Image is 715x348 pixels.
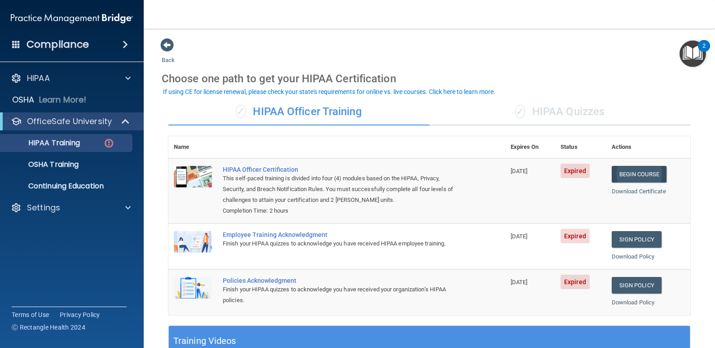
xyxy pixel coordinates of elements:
[612,277,662,294] a: Sign Policy
[6,182,128,191] p: Continuing Education
[511,168,528,174] span: [DATE]
[702,46,706,58] div: 2
[223,205,460,216] div: Completion Time: 2 hours
[511,279,528,286] span: [DATE]
[103,138,115,149] img: danger-circle.6113f641.png
[223,277,460,284] div: Policies Acknowledgment
[612,166,666,183] a: Begin Course
[612,188,666,195] a: Download Certificate
[27,202,60,213] p: Settings
[515,105,525,118] span: ✓
[11,73,131,84] a: HIPAA
[168,136,217,158] th: Name
[223,173,460,205] div: This self-paced training is divided into four (4) modules based on the HIPAA, Privacy, Security, ...
[162,87,497,96] button: If using CE for license renewal, please check your state's requirements for online vs. live cours...
[6,160,79,169] p: OSHA Training
[27,73,50,84] p: HIPAA
[612,253,655,260] a: Download Policy
[11,116,130,127] a: OfficeSafe University
[162,66,697,92] div: Choose one path to get your HIPAA Certification
[162,46,175,63] a: Back
[6,138,80,147] p: HIPAA Training
[680,40,706,67] button: Open Resource Center, 2 new notifications
[223,166,460,173] a: HIPAA Officer Certification
[11,9,133,27] img: PMB logo
[168,98,429,125] div: HIPAA Officer Training
[505,136,555,158] th: Expires On
[429,98,690,125] div: HIPAA Quizzes
[12,323,85,332] span: Ⓒ Rectangle Health 2024
[223,231,460,238] div: Employee Training Acknowledgment
[606,136,690,158] th: Actions
[555,136,606,158] th: Status
[39,94,87,105] p: Learn More!
[11,202,131,213] a: Settings
[12,310,49,319] a: Terms of Use
[26,38,89,51] h4: Compliance
[236,105,246,118] span: ✓
[27,116,112,127] p: OfficeSafe University
[163,89,495,95] div: If using CE for license renewal, please check your state's requirements for online vs. live cours...
[612,299,655,306] a: Download Policy
[223,238,460,249] div: Finish your HIPAA quizzes to acknowledge you have received HIPAA employee training.
[60,310,100,319] a: Privacy Policy
[223,284,460,306] div: Finish your HIPAA quizzes to acknowledge you have received your organization’s HIPAA policies.
[612,231,662,248] a: Sign Policy
[561,229,590,243] span: Expired
[12,94,35,105] p: OSHA
[511,233,528,240] span: [DATE]
[561,275,590,289] span: Expired
[561,164,590,178] span: Expired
